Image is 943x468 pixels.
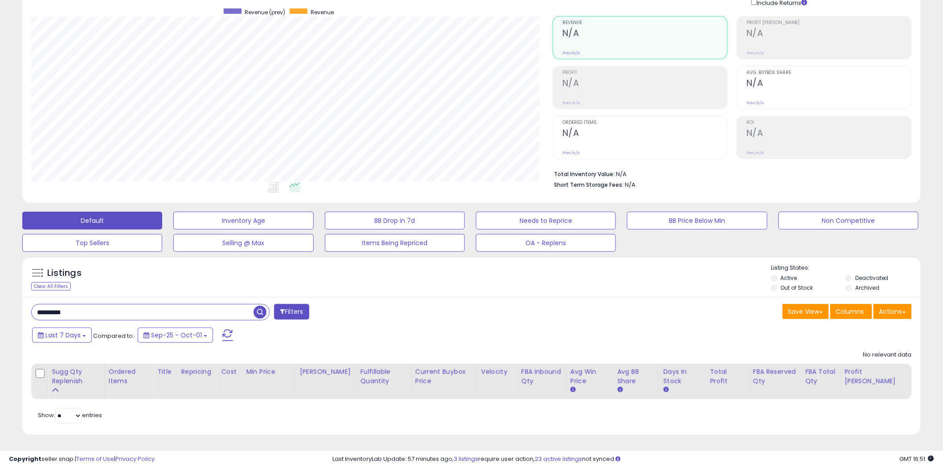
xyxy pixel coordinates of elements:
[47,267,82,279] h5: Listings
[476,212,616,230] button: Needs to Reprice
[554,170,615,178] b: Total Inventory Value:
[454,455,479,463] a: 3 listings
[570,386,576,394] small: Avg Win Price.
[221,367,238,377] div: Cost
[746,128,911,140] h2: N/A
[554,168,905,179] li: N/A
[415,367,474,386] div: Current Buybox Price
[360,367,407,386] div: Fulfillable Quantity
[38,411,102,419] span: Show: entries
[32,328,92,343] button: Last 7 Days
[333,455,934,464] div: Last InventoryLab Update: 57 minutes ago, require user action, not synced.
[109,367,150,386] div: Ordered Items
[746,100,764,106] small: Prev: N/A
[783,304,829,319] button: Save View
[76,455,114,463] a: Terms of Use
[31,282,71,291] div: Clear All Filters
[562,128,727,140] h2: N/A
[753,367,798,386] div: FBA Reserved Qty
[535,455,582,463] a: 23 active listings
[245,8,285,16] span: Revenue (prev)
[863,351,912,359] div: No relevant data
[805,367,837,386] div: FBA Total Qty
[845,367,908,386] div: Profit [PERSON_NAME]
[855,284,879,291] label: Archived
[830,304,872,319] button: Columns
[22,212,162,230] button: Default
[274,304,309,320] button: Filters
[562,78,727,90] h2: N/A
[746,120,911,125] span: ROI
[9,455,155,464] div: seller snap | |
[562,150,580,156] small: Prev: N/A
[663,386,668,394] small: Days In Stock.
[746,70,911,75] span: Avg. Buybox Share
[48,364,105,399] th: Please note that this number is a calculation based on your required days of coverage and your ve...
[746,21,911,25] span: Profit [PERSON_NAME]
[771,264,921,272] p: Listing States:
[746,150,764,156] small: Prev: N/A
[476,234,616,252] button: OA - Replens
[554,181,623,189] b: Short Term Storage Fees:
[617,367,656,386] div: Avg BB Share
[710,367,746,386] div: Total Profit
[836,307,864,316] span: Columns
[873,304,912,319] button: Actions
[93,332,134,340] span: Compared to:
[115,455,155,463] a: Privacy Policy
[521,367,563,386] div: FBA inbound Qty
[562,21,727,25] span: Revenue
[625,181,635,189] span: N/A
[151,331,202,340] span: Sep-25 - Oct-01
[570,367,610,386] div: Avg Win Price
[311,8,334,16] span: Revenue
[746,28,911,40] h2: N/A
[562,100,580,106] small: Prev: N/A
[900,455,934,463] span: 2025-10-9 16:51 GMT
[9,455,41,463] strong: Copyright
[173,234,313,252] button: Selling @ Max
[173,212,313,230] button: Inventory Age
[481,367,514,377] div: Velocity
[627,212,767,230] button: BB Price Below Min
[781,274,797,282] label: Active
[617,386,623,394] small: Avg BB Share.
[746,78,911,90] h2: N/A
[562,120,727,125] span: Ordered Items
[22,234,162,252] button: Top Sellers
[855,274,889,282] label: Deactivated
[663,367,702,386] div: Days In Stock
[45,331,81,340] span: Last 7 Days
[181,367,213,377] div: Repricing
[138,328,213,343] button: Sep-25 - Oct-01
[52,367,101,386] div: Sugg Qty Replenish
[781,284,813,291] label: Out of Stock
[562,50,580,56] small: Prev: N/A
[157,367,173,377] div: Title
[246,367,292,377] div: Min Price
[325,212,465,230] button: BB Drop in 7d
[562,28,727,40] h2: N/A
[779,212,918,230] button: Non Competitive
[562,70,727,75] span: Profit
[299,367,353,377] div: [PERSON_NAME]
[325,234,465,252] button: Items Being Repriced
[746,50,764,56] small: Prev: N/A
